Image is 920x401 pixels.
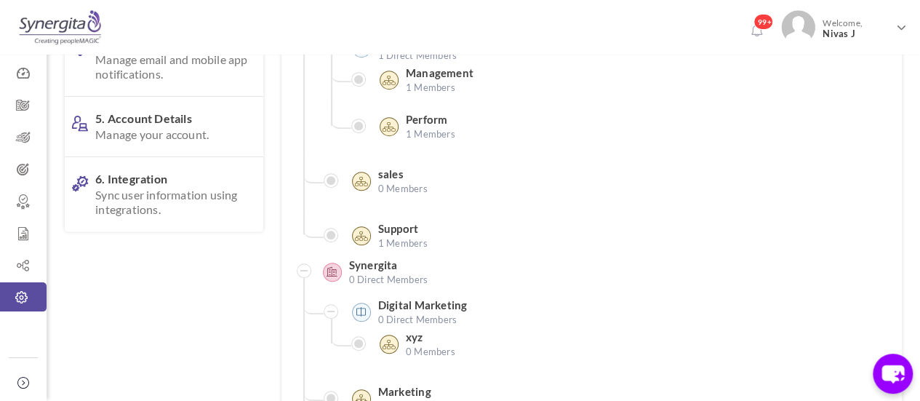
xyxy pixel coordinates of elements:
[823,28,891,39] span: Nivas J
[95,111,248,142] span: 5. Account Details
[95,127,248,142] span: Manage your account.
[65,157,263,231] a: 6. IntegrationSync user information using integrations.
[775,4,913,47] a: Photo Welcome,Nivas J
[378,236,428,250] span: 1 Members
[781,10,815,44] img: Photo
[349,258,398,272] label: Synergita
[406,344,455,359] span: 0 Members
[745,19,768,42] a: Notifications
[378,384,431,399] label: Marketing
[349,272,428,287] span: 0 Direct Members
[95,52,248,82] span: Manage email and mobile app notifications.
[378,167,404,181] label: sales
[406,80,473,95] span: 1 Members
[95,188,248,217] span: Sync user information using integrations.
[378,298,467,312] label: Digital Marketing
[406,330,423,344] label: xyz
[753,14,773,30] span: 99+
[17,9,103,46] img: Logo
[406,65,473,80] label: Management
[378,221,418,236] label: Support
[378,181,428,196] span: 0 Members
[378,312,467,327] span: 0 Direct Members
[406,112,447,127] label: Perform
[815,10,895,47] span: Welcome,
[95,36,248,82] span: 4. Notification
[873,354,913,394] button: chat-button
[95,172,248,217] span: 6. Integration
[406,127,455,141] span: 1 Members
